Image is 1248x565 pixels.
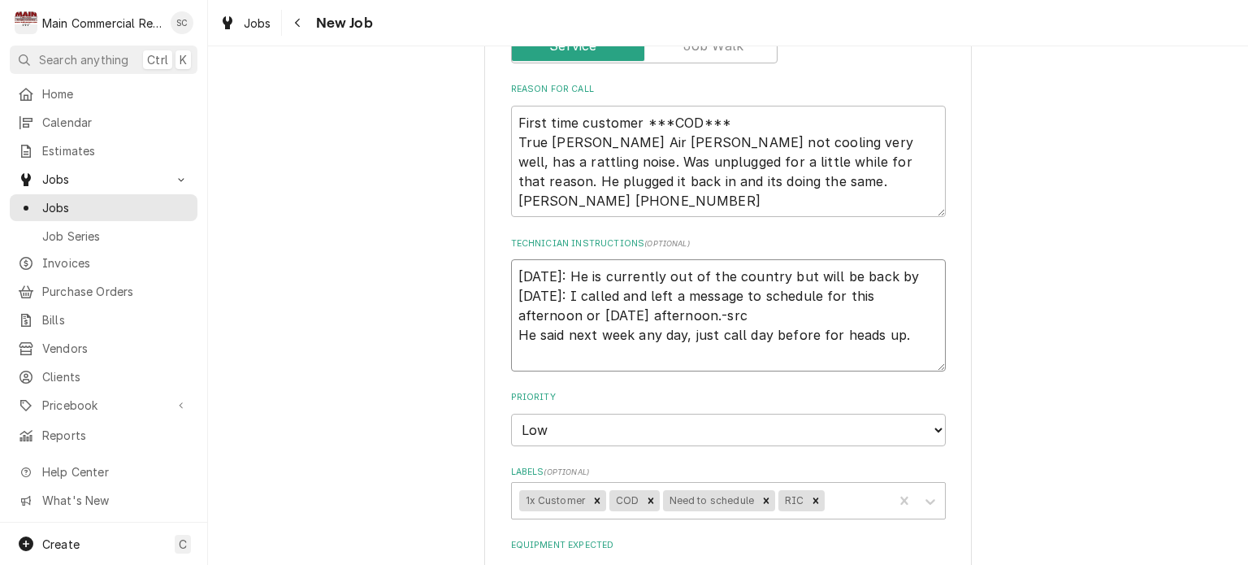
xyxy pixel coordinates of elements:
[511,237,946,250] label: Technician Instructions
[10,363,197,390] a: Clients
[42,199,189,216] span: Jobs
[42,283,189,300] span: Purchase Orders
[511,259,946,372] textarea: [DATE]: He is currently out of the country but will be back by Mond [DATE]: I called and left a m...
[10,46,197,74] button: Search anythingCtrlK
[15,11,37,34] div: M
[588,490,606,511] div: Remove 1x Customer
[285,10,311,36] button: Navigate back
[147,51,168,68] span: Ctrl
[10,487,197,514] a: Go to What's New
[42,114,189,131] span: Calendar
[807,490,825,511] div: Remove RIC
[42,85,189,102] span: Home
[180,51,187,68] span: K
[10,250,197,276] a: Invoices
[244,15,271,32] span: Jobs
[42,397,165,414] span: Pricebook
[609,490,642,511] div: COD
[42,142,189,159] span: Estimates
[10,335,197,362] a: Vendors
[511,83,946,217] div: Reason For Call
[778,490,807,511] div: RIC
[42,427,189,444] span: Reports
[42,228,189,245] span: Job Series
[179,536,187,553] span: C
[511,466,946,479] label: Labels
[42,368,189,385] span: Clients
[10,223,197,250] a: Job Series
[511,391,946,404] label: Priority
[42,492,188,509] span: What's New
[511,391,946,445] div: Priority
[42,15,162,32] div: Main Commercial Refrigeration Service
[213,10,278,37] a: Jobs
[511,237,946,372] div: Technician Instructions
[42,171,165,188] span: Jobs
[10,137,197,164] a: Estimates
[42,537,80,551] span: Create
[42,254,189,272] span: Invoices
[171,11,193,34] div: SC
[171,11,193,34] div: Sharon Campbell's Avatar
[42,311,189,328] span: Bills
[10,80,197,107] a: Home
[663,490,758,511] div: Need to schedule
[15,11,37,34] div: Main Commercial Refrigeration Service's Avatar
[642,490,660,511] div: Remove COD
[10,459,197,485] a: Go to Help Center
[42,463,188,480] span: Help Center
[10,392,197,419] a: Go to Pricebook
[10,278,197,305] a: Purchase Orders
[519,490,588,511] div: 1x Customer
[311,12,373,34] span: New Job
[42,340,189,357] span: Vendors
[511,466,946,519] div: Labels
[544,467,589,476] span: ( optional )
[10,306,197,333] a: Bills
[644,239,690,248] span: ( optional )
[511,539,946,552] label: Equipment Expected
[10,166,197,193] a: Go to Jobs
[10,109,197,136] a: Calendar
[10,422,197,449] a: Reports
[39,51,128,68] span: Search anything
[757,490,775,511] div: Remove Need to schedule
[511,83,946,96] label: Reason For Call
[511,106,946,218] textarea: First time customer ***COD*** True [PERSON_NAME] Air [PERSON_NAME] not cooling very well, has a r...
[10,194,197,221] a: Jobs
